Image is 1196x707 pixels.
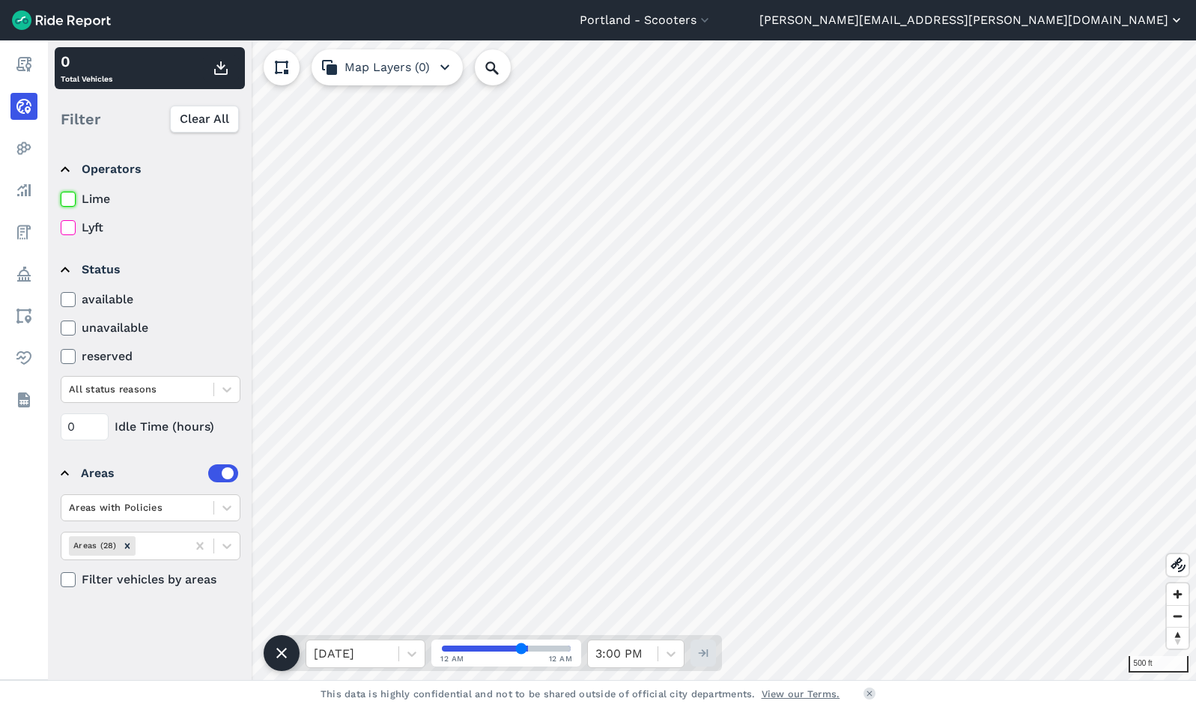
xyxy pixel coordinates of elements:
[119,536,136,555] div: Remove Areas (28)
[61,413,240,440] div: Idle Time (hours)
[475,49,535,85] input: Search Location or Vehicles
[61,249,238,291] summary: Status
[55,96,245,142] div: Filter
[61,571,240,589] label: Filter vehicles by areas
[312,49,463,85] button: Map Layers (0)
[61,50,112,86] div: Total Vehicles
[1167,627,1189,649] button: Reset bearing to north
[10,135,37,162] a: Heatmaps
[759,11,1184,29] button: [PERSON_NAME][EMAIL_ADDRESS][PERSON_NAME][DOMAIN_NAME]
[61,148,238,190] summary: Operators
[10,303,37,330] a: Areas
[48,40,1196,680] canvas: Map
[580,11,712,29] button: Portland - Scooters
[440,653,464,664] span: 12 AM
[10,219,37,246] a: Fees
[61,452,238,494] summary: Areas
[549,653,573,664] span: 12 AM
[69,536,119,555] div: Areas (28)
[81,464,238,482] div: Areas
[61,319,240,337] label: unavailable
[10,261,37,288] a: Policy
[61,50,112,73] div: 0
[180,110,229,128] span: Clear All
[61,348,240,365] label: reserved
[762,687,840,701] a: View our Terms.
[10,386,37,413] a: Datasets
[61,190,240,208] label: Lime
[10,51,37,78] a: Report
[1167,605,1189,627] button: Zoom out
[170,106,239,133] button: Clear All
[10,177,37,204] a: Analyze
[12,10,111,30] img: Ride Report
[61,219,240,237] label: Lyft
[10,345,37,371] a: Health
[1167,583,1189,605] button: Zoom in
[1129,656,1189,673] div: 500 ft
[10,93,37,120] a: Realtime
[61,291,240,309] label: available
